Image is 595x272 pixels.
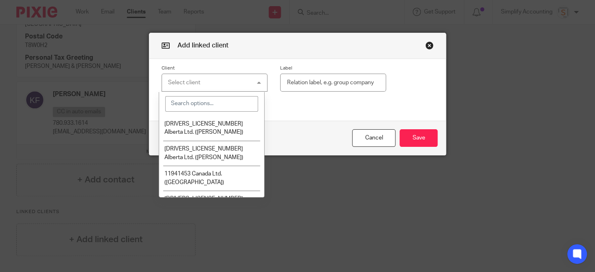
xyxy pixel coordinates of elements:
span: [DRIVERS_LICENSE_NUMBER] Alberta Ltd. ([GEOGRAPHIC_DATA]) [164,196,255,210]
span: Add linked client [177,42,229,49]
label: Label [280,65,386,72]
input: Relation label, e.g. group company [280,74,386,92]
span: [DRIVERS_LICENSE_NUMBER] Alberta Ltd. ([PERSON_NAME]) [164,121,243,135]
button: Cancel [352,129,395,147]
div: Select client [168,80,200,85]
button: Save [400,129,438,147]
input: Search options... [165,96,258,112]
span: [DRIVERS_LICENSE_NUMBER] Alberta Ltd. ([PERSON_NAME]) [164,146,243,160]
span: 11941453 Canada Ltd. ([GEOGRAPHIC_DATA]) [164,171,224,185]
label: Client [162,65,267,72]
